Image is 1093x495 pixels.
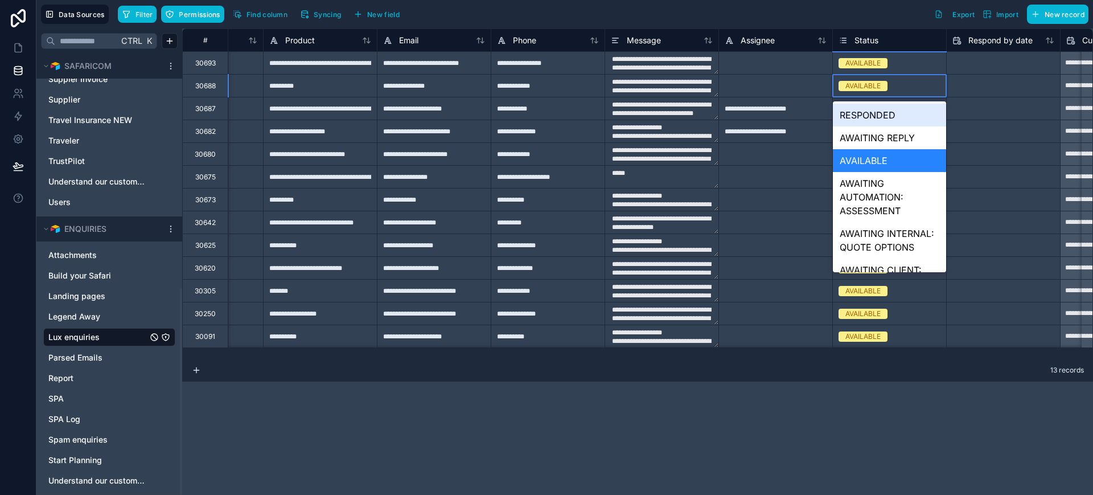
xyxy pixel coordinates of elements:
[120,34,143,48] span: Ctrl
[43,472,175,490] div: Understand our customers
[845,309,881,319] div: AVAILABLE
[845,332,881,342] div: AVAILABLE
[833,104,946,126] div: RESPONDED
[48,94,147,105] a: Supplier
[41,221,162,237] button: Airtable LogoENQUIRIES
[43,91,175,109] div: Supplier
[296,6,345,23] button: Syncing
[118,6,157,23] button: Filter
[43,70,175,88] div: Suppler Invoice
[179,10,220,19] span: Permissions
[48,114,132,126] span: Travel Insurance NEW
[48,352,147,363] a: Parsed Emails
[161,6,224,23] button: Permissions
[48,156,147,167] a: TrustPilot
[43,308,175,326] div: Legend Away
[195,309,216,318] div: 30250
[741,35,775,46] span: Assignee
[191,36,219,44] div: #
[43,152,175,170] div: TrustPilot
[195,173,216,182] div: 30675
[48,156,85,167] span: TrustPilot
[48,393,147,404] a: SPA
[195,81,216,91] div: 30688
[399,35,418,46] span: Email
[48,73,108,85] span: Suppler Invoice
[48,373,147,384] a: Report
[833,172,946,222] div: AWAITING AUTOMATION: ASSESSMENT
[48,434,108,445] span: Spam enquiries
[48,414,147,425] a: SPA Log
[968,35,1033,46] span: Respond by date
[145,37,153,45] span: K
[48,135,147,146] a: Traveler
[48,291,105,302] span: Landing pages
[1050,366,1084,375] span: 13 records
[48,135,79,146] span: Traveler
[48,249,147,261] a: Attachments
[43,431,175,449] div: Spam enquiries
[43,267,175,285] div: Build your Safari
[314,10,341,19] span: Syncing
[43,132,175,150] div: Traveler
[48,311,100,322] span: Legend Away
[627,35,661,46] span: Message
[195,150,216,159] div: 30680
[43,173,175,191] div: Understand our customers
[48,270,111,281] span: Build your Safari
[48,332,100,343] span: Lux enquiries
[48,73,147,85] a: Suppler Invoice
[195,287,216,296] div: 30305
[43,287,175,305] div: Landing pages
[930,5,979,24] button: Export
[43,349,175,367] div: Parsed Emails
[854,35,878,46] span: Status
[833,259,946,309] div: AWAITING CLIENT: QUOTE OPTIONS SENT
[51,62,60,71] img: Airtable Logo
[246,10,287,19] span: Find column
[195,241,216,250] div: 30625
[48,373,73,384] span: Report
[43,369,175,387] div: Report
[135,10,153,19] span: Filter
[513,35,536,46] span: Phone
[48,352,102,363] span: Parsed Emails
[48,291,147,302] a: Landing pages
[1027,5,1088,24] button: New record
[48,94,80,105] span: Supplier
[48,197,147,208] a: Users
[48,475,147,486] a: Understand our customers
[833,222,946,259] div: AWAITING INTERNAL: QUOTE OPTIONS
[48,332,147,343] a: Lux enquiries
[979,5,1022,24] button: Import
[1045,10,1084,19] span: New record
[195,104,216,113] div: 30687
[48,176,147,187] a: Understand our customers
[48,311,147,322] a: Legend Away
[43,246,175,264] div: Attachments
[833,126,946,149] div: AWAITING REPLY
[845,81,881,91] div: AVAILABLE
[41,58,162,74] button: Airtable LogoSAFARICOM
[48,249,97,261] span: Attachments
[833,149,946,172] div: AVAILABLE
[43,390,175,408] div: SPA
[48,455,147,466] a: Start Planning
[64,60,112,72] span: SAFARICOM
[195,127,216,136] div: 30682
[285,35,315,46] span: Product
[195,59,216,68] div: 30693
[996,10,1018,19] span: Import
[845,58,881,68] div: AVAILABLE
[1022,5,1088,24] a: New record
[59,10,105,19] span: Data Sources
[64,223,106,235] span: ENQUIRIES
[195,264,216,273] div: 30620
[952,10,975,19] span: Export
[43,410,175,428] div: SPA Log
[296,6,350,23] a: Syncing
[43,328,175,346] div: Lux enquiries
[48,393,64,404] span: SPA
